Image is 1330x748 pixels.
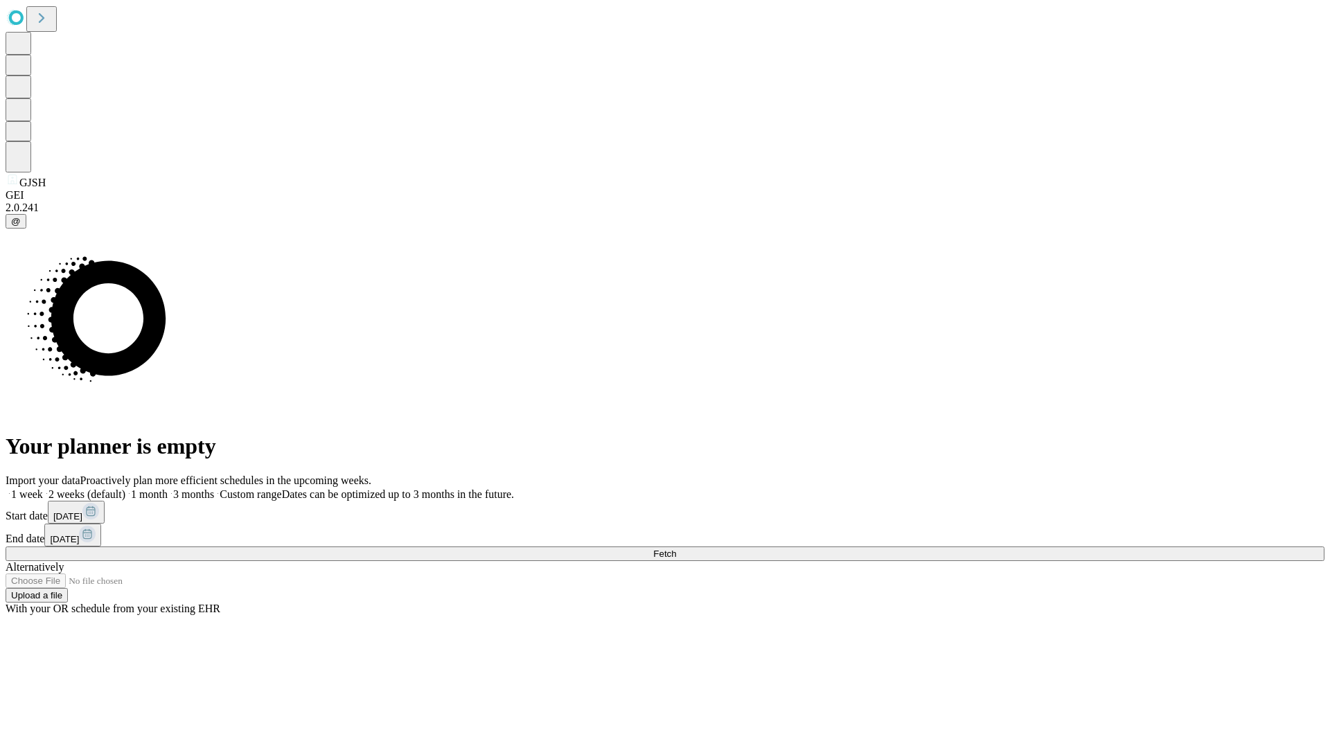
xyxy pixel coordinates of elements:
span: Import your data [6,474,80,486]
span: Proactively plan more efficient schedules in the upcoming weeks. [80,474,371,486]
span: @ [11,216,21,226]
div: GEI [6,189,1324,202]
span: With your OR schedule from your existing EHR [6,603,220,614]
button: [DATE] [48,501,105,524]
button: Fetch [6,546,1324,561]
span: Dates can be optimized up to 3 months in the future. [282,488,514,500]
span: 2 weeks (default) [48,488,125,500]
span: 3 months [173,488,214,500]
span: GJSH [19,177,46,188]
span: Fetch [653,549,676,559]
div: End date [6,524,1324,546]
span: [DATE] [50,534,79,544]
div: 2.0.241 [6,202,1324,214]
span: 1 month [131,488,168,500]
button: [DATE] [44,524,101,546]
span: 1 week [11,488,43,500]
button: @ [6,214,26,229]
h1: Your planner is empty [6,434,1324,459]
span: Alternatively [6,561,64,573]
div: Start date [6,501,1324,524]
span: Custom range [220,488,281,500]
span: [DATE] [53,511,82,522]
button: Upload a file [6,588,68,603]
